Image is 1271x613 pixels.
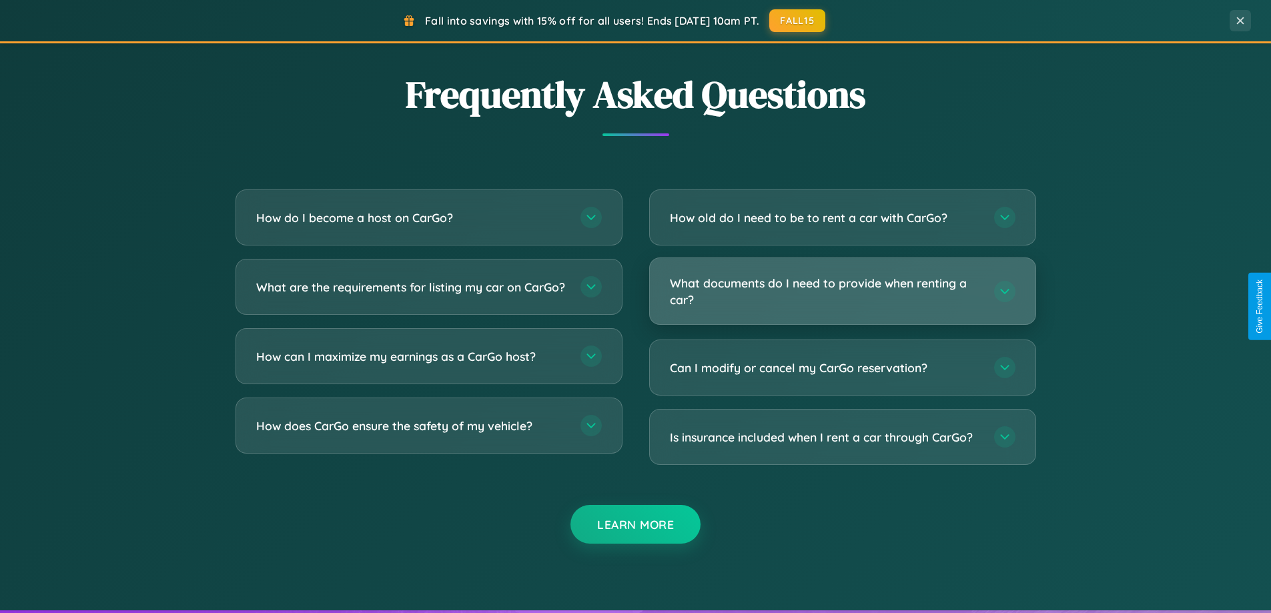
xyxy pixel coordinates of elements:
h3: What documents do I need to provide when renting a car? [670,275,981,308]
h3: How do I become a host on CarGo? [256,209,567,226]
h3: How old do I need to be to rent a car with CarGo? [670,209,981,226]
button: Learn More [570,505,701,544]
span: Fall into savings with 15% off for all users! Ends [DATE] 10am PT. [425,14,759,27]
button: FALL15 [769,9,825,32]
h3: Can I modify or cancel my CarGo reservation? [670,360,981,376]
h2: Frequently Asked Questions [236,69,1036,120]
h3: What are the requirements for listing my car on CarGo? [256,279,567,295]
div: Give Feedback [1255,279,1264,334]
h3: Is insurance included when I rent a car through CarGo? [670,429,981,446]
h3: How can I maximize my earnings as a CarGo host? [256,348,567,365]
h3: How does CarGo ensure the safety of my vehicle? [256,418,567,434]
